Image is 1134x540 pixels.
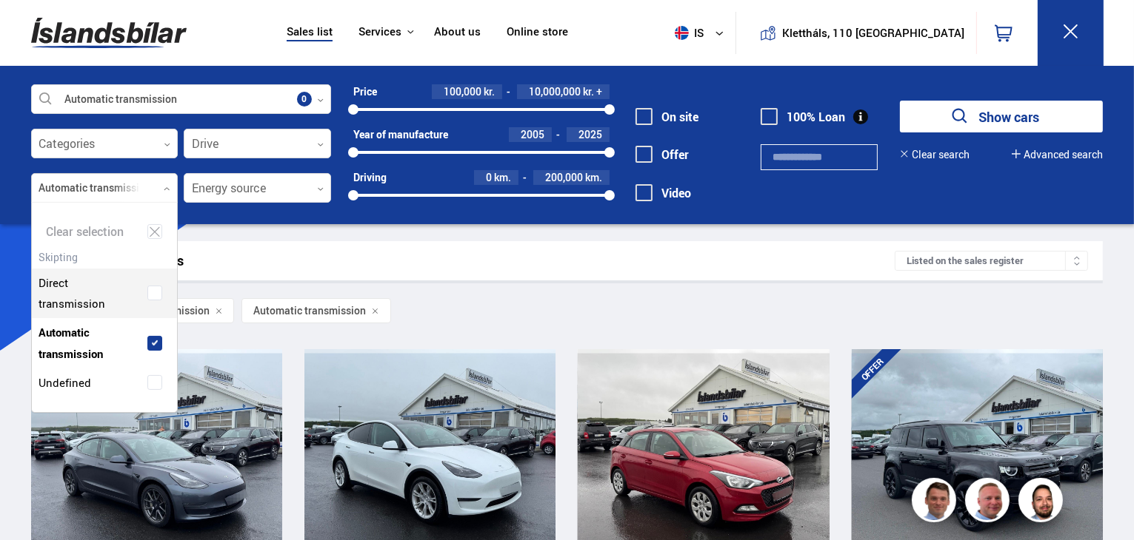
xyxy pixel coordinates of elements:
button: Clear search [900,149,970,161]
font: Undefined [39,375,92,390]
font: Show cars [978,108,1039,126]
font: Clear search [912,147,970,161]
img: FbJEzSuNWCJXmdc-.webp [914,480,958,524]
font: Services [358,24,401,38]
font: Offer [661,146,689,163]
font: Driving [353,170,387,184]
font: Direct transmission [39,275,106,311]
img: siFngHWaQ9KaOqBr.png [967,480,1012,524]
button: Klettháls, 110 [GEOGRAPHIC_DATA] [787,27,958,39]
font: On site [661,109,698,125]
a: About us [434,25,481,41]
font: Advanced search [1024,147,1103,161]
font: Listed on the sales register [907,254,1024,267]
font: 100,000 [444,84,481,98]
font: 200,000 [545,170,583,184]
font: is [695,25,704,40]
font: kr. [484,84,495,98]
font: Online store [507,24,568,38]
font: Clear selection [47,223,124,240]
button: Open LiveChat chat widget [12,6,56,50]
font: Sales list [287,24,333,38]
font: 10,000,000 [529,84,581,98]
img: nhp88E3Fdnt1Opn2.png [1021,480,1065,524]
font: Year of manufacture [353,127,448,141]
a: Klettháls, 110 [GEOGRAPHIC_DATA] [748,12,964,54]
font: kr. [583,84,594,98]
font: About us [434,24,481,38]
font: Automatic transmission [39,325,104,361]
font: 2005 [521,127,544,141]
a: Sales list [287,25,333,41]
font: Klettháls, 110 [GEOGRAPHIC_DATA] [782,25,964,40]
font: Price [353,84,377,98]
font: 2025 [578,127,602,141]
a: Online store [507,25,568,41]
font: 0 [486,170,492,184]
button: Show cars [900,101,1103,132]
button: Services [358,25,401,39]
button: is [669,11,736,55]
font: Automatic transmission [253,303,366,317]
button: Advanced search [1012,149,1103,161]
img: svg+xml;base64,PHN2ZyB4bWxucz0iaHR0cDovL3d3dy53My5vcmcvMjAwMC9zdmciIHdpZHRoPSI1MTIiIGhlaWdodD0iNT... [675,26,689,40]
font: km. [585,170,602,184]
font: + [596,84,602,98]
font: km. [494,170,511,184]
font: 100% Loan [787,109,845,125]
img: G0Ugv5HjCgRt.svg [31,9,187,57]
font: Video [661,185,691,201]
